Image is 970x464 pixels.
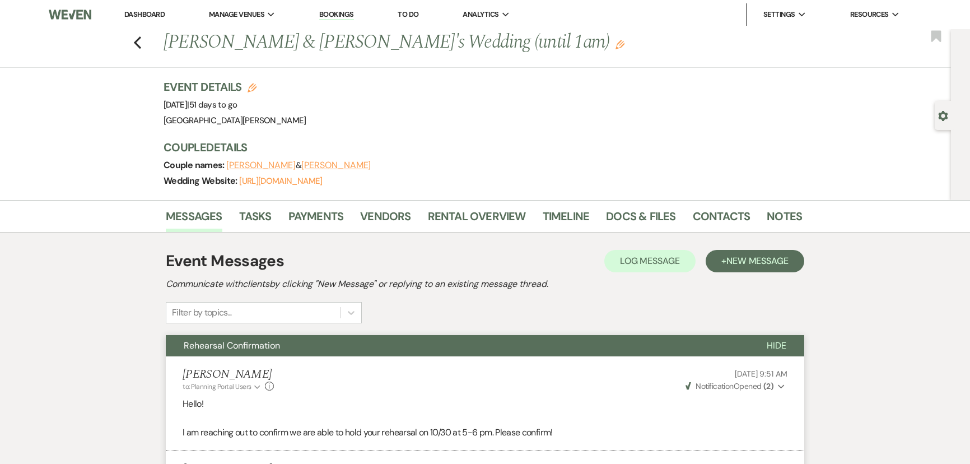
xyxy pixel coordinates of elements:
[706,250,804,272] button: +New Message
[767,207,802,232] a: Notes
[428,207,526,232] a: Rental Overview
[124,10,165,19] a: Dashboard
[319,10,354,20] a: Bookings
[684,381,787,392] button: NotificationOpened (2)
[183,425,787,440] p: I am reaching out to confirm we are able to hold your rehearsal on 10/30 at 5-6 pm. Please confirm!
[301,161,371,170] button: [PERSON_NAME]
[606,207,675,232] a: Docs & Files
[226,160,371,171] span: &
[187,99,237,110] span: |
[172,306,232,319] div: Filter by topics...
[763,381,773,391] strong: ( 2 )
[543,207,590,232] a: Timeline
[183,382,251,391] span: to: Planning Portal Users
[164,99,237,110] span: [DATE]
[239,207,272,232] a: Tasks
[49,3,91,26] img: Weven Logo
[239,175,322,187] a: [URL][DOMAIN_NAME]
[184,340,280,351] span: Rehearsal Confirmation
[735,369,787,379] span: [DATE] 9:51 AM
[938,110,948,120] button: Open lead details
[166,335,749,356] button: Rehearsal Confirmation
[620,255,680,267] span: Log Message
[183,397,787,411] p: Hello!
[189,99,237,110] span: 51 days to go
[164,79,306,95] h3: Event Details
[209,9,264,20] span: Manage Venues
[685,381,773,391] span: Opened
[726,255,789,267] span: New Message
[183,382,262,392] button: to: Planning Portal Users
[226,161,296,170] button: [PERSON_NAME]
[183,368,274,382] h5: [PERSON_NAME]
[166,277,804,291] h2: Communicate with clients by clicking "New Message" or replying to an existing message thread.
[164,29,665,56] h1: [PERSON_NAME] & [PERSON_NAME]'s Wedding (until 1am)
[763,9,795,20] span: Settings
[164,115,306,126] span: [GEOGRAPHIC_DATA][PERSON_NAME]
[767,340,786,351] span: Hide
[615,39,624,49] button: Edit
[604,250,696,272] button: Log Message
[288,207,344,232] a: Payments
[166,249,284,273] h1: Event Messages
[696,381,733,391] span: Notification
[749,335,804,356] button: Hide
[463,9,498,20] span: Analytics
[164,175,239,187] span: Wedding Website:
[693,207,750,232] a: Contacts
[360,207,411,232] a: Vendors
[398,10,418,19] a: To Do
[164,140,791,155] h3: Couple Details
[850,9,889,20] span: Resources
[164,159,226,171] span: Couple names:
[166,207,222,232] a: Messages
